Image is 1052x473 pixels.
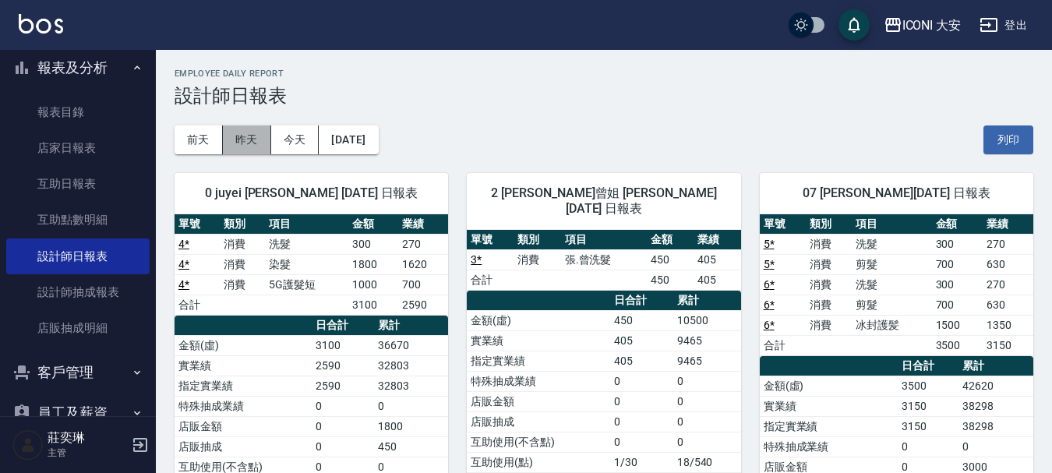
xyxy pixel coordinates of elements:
th: 業績 [983,214,1033,235]
h3: 設計師日報表 [175,85,1033,107]
td: 實業績 [175,355,312,376]
a: 設計師日報表 [6,238,150,274]
th: 類別 [806,214,852,235]
th: 單號 [467,230,514,250]
td: 38298 [958,396,1033,416]
td: 消費 [806,274,852,295]
td: 金額(虛) [467,310,609,330]
td: 42620 [958,376,1033,396]
td: 270 [983,274,1033,295]
td: 300 [932,234,983,254]
td: 3100 [348,295,398,315]
td: 0 [673,391,741,411]
td: 特殊抽成業績 [175,396,312,416]
button: 今天 [271,125,319,154]
td: 洗髮 [852,234,932,254]
td: 洗髮 [265,234,348,254]
th: 累計 [374,316,448,336]
th: 單號 [760,214,806,235]
a: 店販抽成明細 [6,310,150,346]
td: 張.曾洗髮 [561,249,648,270]
td: 18/540 [673,452,741,472]
td: 700 [932,295,983,315]
td: 消費 [806,295,852,315]
td: 互助使用(點) [467,452,609,472]
td: 405 [694,270,740,290]
td: 0 [958,436,1033,457]
td: 實業績 [467,330,609,351]
td: 1350 [983,315,1033,335]
table: a dense table [467,230,740,291]
td: 450 [647,249,694,270]
td: 10500 [673,310,741,330]
th: 金額 [647,230,694,250]
h2: Employee Daily Report [175,69,1033,79]
img: Person [12,429,44,461]
td: 洗髮 [852,274,932,295]
span: 2 [PERSON_NAME]曾姐 [PERSON_NAME] [DATE] 日報表 [485,185,722,217]
td: 2590 [312,376,374,396]
button: 登出 [973,11,1033,40]
td: 金額(虛) [175,335,312,355]
td: 270 [398,234,448,254]
td: 店販抽成 [467,411,609,432]
td: 2590 [398,295,448,315]
td: 9465 [673,330,741,351]
td: 405 [610,351,673,371]
td: 互助使用(不含點) [467,432,609,452]
td: 消費 [806,234,852,254]
td: 3500 [898,376,958,396]
td: 實業績 [760,396,898,416]
td: 1800 [348,254,398,274]
td: 0 [312,436,374,457]
th: 金額 [348,214,398,235]
a: 店家日報表 [6,130,150,166]
td: 3150 [898,416,958,436]
a: 互助點數明細 [6,202,150,238]
td: 630 [983,254,1033,274]
a: 設計師抽成報表 [6,274,150,310]
td: 1/30 [610,452,673,472]
td: 金額(虛) [760,376,898,396]
td: 700 [398,274,448,295]
td: 0 [673,411,741,432]
td: 36670 [374,335,448,355]
td: 450 [374,436,448,457]
button: 報表及分析 [6,48,150,88]
td: 冰封護髪 [852,315,932,335]
h5: 莊奕琳 [48,430,127,446]
td: 630 [983,295,1033,315]
th: 日合計 [898,356,958,376]
td: 店販抽成 [175,436,312,457]
td: 0 [610,432,673,452]
td: 1000 [348,274,398,295]
td: 0 [610,371,673,391]
img: Logo [19,14,63,34]
td: 32803 [374,376,448,396]
td: 450 [647,270,694,290]
td: 消費 [220,274,265,295]
button: ICONI 大安 [877,9,968,41]
td: 0 [673,371,741,391]
td: 3150 [983,335,1033,355]
td: 1620 [398,254,448,274]
th: 金額 [932,214,983,235]
td: 0 [610,411,673,432]
td: 0 [312,396,374,416]
td: 合計 [467,270,514,290]
td: 38298 [958,416,1033,436]
button: 前天 [175,125,223,154]
td: 消費 [220,234,265,254]
th: 日合計 [312,316,374,336]
td: 店販金額 [175,416,312,436]
td: 270 [983,234,1033,254]
td: 剪髮 [852,254,932,274]
p: 主管 [48,446,127,460]
td: 指定實業績 [760,416,898,436]
td: 0 [898,436,958,457]
td: 9465 [673,351,741,371]
th: 類別 [514,230,560,250]
th: 項目 [852,214,932,235]
button: 員工及薪資 [6,393,150,433]
th: 日合計 [610,291,673,311]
